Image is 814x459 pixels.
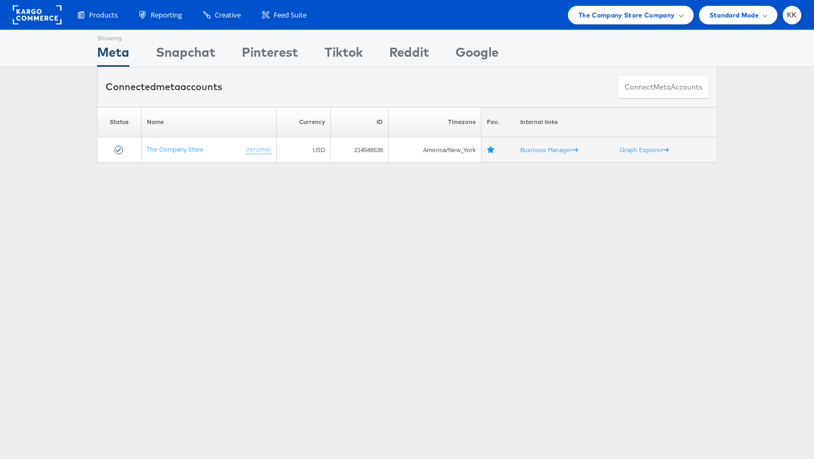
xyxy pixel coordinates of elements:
[653,82,671,92] span: meta
[389,137,482,163] td: America/New_York
[246,145,271,154] a: (rename)
[456,43,498,67] div: Google
[97,43,129,67] div: Meta
[618,75,709,99] button: ConnectmetaAccounts
[330,137,388,163] td: 214548538
[147,145,204,153] a: The Company Store
[97,107,141,137] th: Status
[520,146,578,154] a: Business Manager
[276,137,330,163] td: USD
[579,10,675,21] span: The Company Store Company
[242,43,298,67] div: Pinterest
[787,12,797,19] span: KK
[389,43,429,67] div: Reddit
[156,81,180,93] span: meta
[276,107,330,137] th: Currency
[97,30,129,43] div: Showing
[325,43,363,67] div: Tiktok
[89,10,118,20] span: Products
[389,107,482,137] th: Timezone
[330,107,388,137] th: ID
[215,10,241,20] span: Creative
[151,10,182,20] span: Reporting
[156,43,215,67] div: Snapchat
[274,10,307,20] span: Feed Suite
[620,146,669,154] a: Graph Explorer
[710,10,759,21] span: Standard Mode
[106,80,222,94] div: Connected accounts
[141,107,276,137] th: Name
